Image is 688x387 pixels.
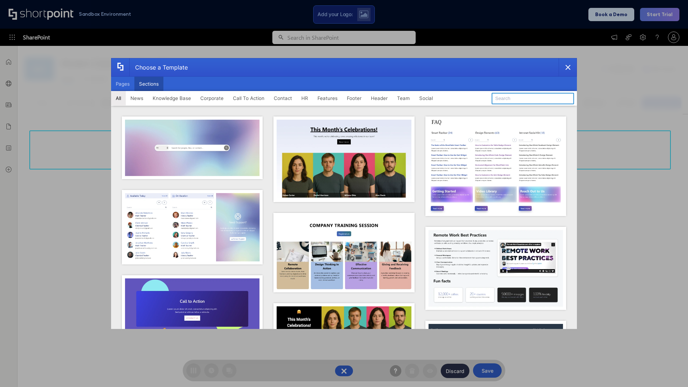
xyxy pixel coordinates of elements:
[366,91,392,105] button: Header
[111,77,134,91] button: Pages
[652,353,688,387] iframe: Chat Widget
[313,91,342,105] button: Features
[126,91,148,105] button: News
[111,58,577,329] div: template selector
[269,91,297,105] button: Contact
[392,91,415,105] button: Team
[129,58,188,76] div: Choose a Template
[228,91,269,105] button: Call To Action
[134,77,163,91] button: Sections
[492,93,574,104] input: Search
[342,91,366,105] button: Footer
[111,91,126,105] button: All
[297,91,313,105] button: HR
[148,91,196,105] button: Knowledge Base
[196,91,228,105] button: Corporate
[415,91,438,105] button: Social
